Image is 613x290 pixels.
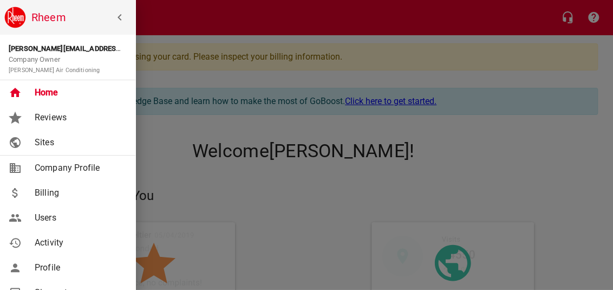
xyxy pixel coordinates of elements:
small: [PERSON_NAME] Air Conditioning [9,67,100,74]
h6: Rheem [31,9,131,26]
span: Profile [35,261,122,274]
span: Company Profile [35,162,122,175]
strong: [PERSON_NAME][EMAIL_ADDRESS][DOMAIN_NAME] [9,44,178,53]
span: Reviews [35,111,122,124]
span: Sites [35,136,122,149]
img: rheem.png [4,7,26,28]
span: Users [35,211,122,224]
span: Activity [35,236,122,249]
span: Company Owner [9,55,100,74]
span: Billing [35,186,122,199]
span: Home [35,86,122,99]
